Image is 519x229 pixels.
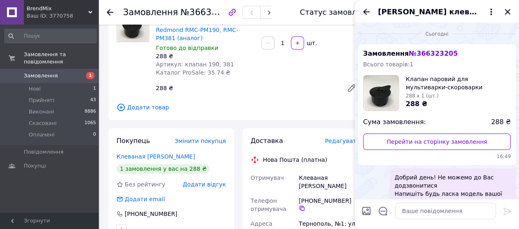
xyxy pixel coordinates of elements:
[156,10,238,41] a: Клапан паровий для мультиварки-скороварки Redmond RMC-PM190, RMC-PM381 (аналог)
[363,61,414,68] span: Всього товарів: 1
[183,181,226,188] span: Додати відгук
[406,100,428,108] span: 288 ₴
[300,8,375,16] div: Статус замовлення
[117,137,150,145] span: Покупець
[297,170,361,193] div: Клеваная [PERSON_NAME]
[107,8,113,16] div: Повернутися назад
[116,195,166,203] div: Додати email
[156,45,218,51] span: Готово до відправки
[406,93,439,99] span: 288 x 1 (шт.)
[378,206,389,216] button: Відкрити шаблони відповідей
[156,52,255,60] div: 288 ₴
[261,156,329,164] div: Нова Пошта (платна)
[29,97,54,104] span: Прийняті
[29,108,54,116] span: Виконані
[491,118,511,127] span: 288 ₴
[24,72,58,79] span: Замовлення
[117,153,195,160] a: Клеваная [PERSON_NAME]
[24,162,46,170] span: Покупці
[124,195,166,203] div: Додати email
[4,29,97,43] input: Пошук
[29,131,55,138] span: Оплачені
[251,175,284,181] span: Отримувач
[123,7,178,17] span: Замовлення
[117,10,149,42] img: Клапан паровий для мультиварки-скороварки Redmond RMC-PM190, RMC-PM381 (аналог)
[156,69,230,76] span: Каталог ProSale: 35.74 ₴
[361,7,371,17] button: Назад
[125,181,165,188] span: Без рейтингу
[86,72,94,79] span: 1
[299,197,360,211] div: [PHONE_NUMBER]
[27,12,98,20] div: Ваш ID: 3770758
[153,82,340,94] div: 288 ₴
[251,197,286,212] span: Телефон отримувача
[364,75,399,111] img: 4287168444_w100_h100_klapan-parovoj-dlya.jpg
[395,173,511,206] span: Добрий день! Не можемо до Вас додзвонитися Напишіть будь ласка модель вашої мультиварки, дякуємо!
[378,7,496,17] button: [PERSON_NAME] клеваная
[358,29,516,38] div: 12.10.2025
[27,5,88,12] span: BrendMix
[378,7,480,17] span: [PERSON_NAME] клеваная
[24,51,98,66] span: Замовлення та повідомлення
[363,134,511,150] a: Перейти на сторінку замовлення
[343,80,360,96] a: Редагувати
[406,75,511,91] span: Клапан паровий для мультиварки-скороварки Redmond RMC-PM190, RMC-PM381 (аналог)
[85,120,96,127] span: 1065
[93,85,96,93] span: 1
[409,50,457,57] span: № 366323205
[175,138,226,144] span: Змінити покупця
[90,97,96,104] span: 43
[181,7,239,17] span: №366323205
[29,120,57,127] span: Скасовані
[24,148,64,156] span: Повідомлення
[117,164,210,174] div: 1 замовлення у вас на 288 ₴
[503,7,512,17] button: Закрити
[156,61,234,68] span: Артикул: клапан 190, 381
[251,220,272,227] span: Адреса
[29,85,41,93] span: Нові
[117,103,360,112] span: Додати товар
[124,210,178,218] div: [PHONE_NUMBER]
[305,39,318,47] div: шт.
[363,50,458,57] span: Замовлення
[422,31,452,38] span: Сьогодні
[363,153,511,160] span: 16:49 12.10.2025
[251,137,283,145] span: Доставка
[85,108,96,116] span: 8886
[325,138,360,144] span: Редагувати
[93,131,96,138] span: 0
[363,118,426,127] span: Сума замовлення:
